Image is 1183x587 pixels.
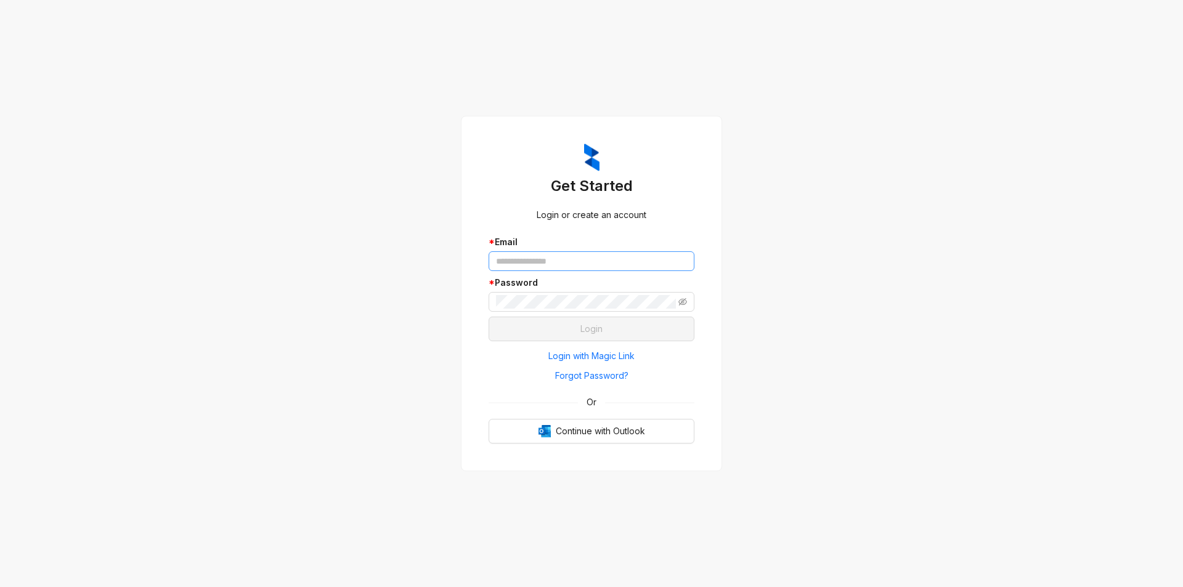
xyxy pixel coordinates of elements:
[489,419,694,443] button: OutlookContinue with Outlook
[489,176,694,196] h3: Get Started
[489,276,694,289] div: Password
[489,317,694,341] button: Login
[489,346,694,366] button: Login with Magic Link
[555,369,628,383] span: Forgot Password?
[556,424,645,438] span: Continue with Outlook
[548,349,635,363] span: Login with Magic Link
[489,366,694,386] button: Forgot Password?
[489,208,694,222] div: Login or create an account
[539,425,551,437] img: Outlook
[678,298,687,306] span: eye-invisible
[584,144,600,172] img: ZumaIcon
[578,395,605,409] span: Or
[489,235,694,249] div: Email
